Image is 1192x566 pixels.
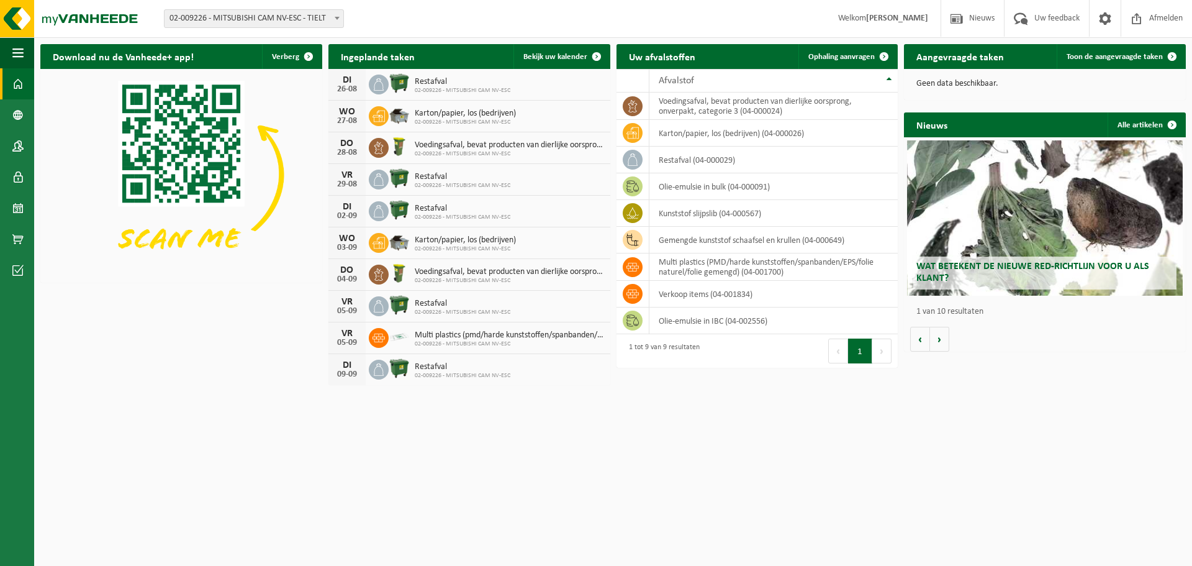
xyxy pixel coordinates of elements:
[389,294,410,316] img: WB-1100-HPE-GN-01
[335,117,359,126] div: 27-08
[335,297,359,307] div: VR
[335,234,359,244] div: WO
[415,277,604,285] span: 02-009226 - MITSUBISHI CAM NV-ESC
[415,172,510,182] span: Restafval
[335,265,359,275] div: DO
[335,244,359,252] div: 03-09
[415,214,510,221] span: 02-009226 - MITSUBISHI CAM NV-ESC
[262,44,321,69] button: Verberg
[415,299,510,309] span: Restafval
[649,227,898,253] td: gemengde kunststof schaafsel en krullen (04-000649)
[649,93,898,120] td: voedingsafval, bevat producten van dierlijke oorsprong, onverpakt, categorie 3 (04-000024)
[389,199,410,221] img: WB-1100-HPE-GN-01
[389,231,410,252] img: WB-5000-GAL-GY-01
[415,309,510,316] span: 02-009226 - MITSUBISHI CAM NV-ESC
[389,358,410,379] img: WB-1100-HPE-GN-01
[335,202,359,212] div: DI
[335,212,359,221] div: 02-09
[904,44,1016,68] h2: Aangevraagde taken
[415,331,604,340] span: Multi plastics (pmd/harde kunststoffen/spanbanden/eps/folie naturel/folie gemeng...
[649,308,898,334] td: olie-emulsie in IBC (04-002556)
[415,204,510,214] span: Restafval
[40,44,206,68] h2: Download nu de Vanheede+ app!
[335,85,359,94] div: 26-08
[649,253,898,281] td: multi plastics (PMD/harde kunststoffen/spanbanden/EPS/folie naturel/folie gemengd) (04-001700)
[649,173,898,200] td: olie-emulsie in bulk (04-000091)
[415,77,510,87] span: Restafval
[335,139,359,148] div: DO
[335,307,359,316] div: 05-09
[335,370,359,379] div: 09-09
[798,44,896,69] a: Ophaling aanvragen
[40,69,322,280] img: Download de VHEPlus App
[523,53,587,61] span: Bekijk uw kalender
[389,326,410,347] img: LP-SK-00500-LPE-16
[916,262,1149,283] span: Wat betekent de nieuwe RED-richtlijn voor u als klant?
[335,329,359,339] div: VR
[1067,53,1163,61] span: Toon de aangevraagde taken
[335,360,359,370] div: DI
[165,10,343,27] span: 02-009226 - MITSUBISHI CAM NV-ESC - TIELT
[1057,44,1185,69] a: Toon de aangevraagde taken
[415,235,516,245] span: Karton/papier, los (bedrijven)
[910,327,930,352] button: Vorige
[916,308,1180,316] p: 1 van 10 resultaten
[335,107,359,117] div: WO
[916,80,1173,88] p: Geen data beschikbaar.
[623,337,700,365] div: 1 tot 9 van 9 resultaten
[389,136,410,157] img: WB-0060-HPE-GN-50
[866,14,928,23] strong: [PERSON_NAME]
[415,140,604,150] span: Voedingsafval, bevat producten van dierlijke oorsprong, onverpakt, categorie 3
[389,104,410,126] img: WB-5000-GAL-GY-01
[389,73,410,94] img: WB-1100-HPE-GN-01
[389,263,410,284] img: WB-0060-HPE-GN-50
[335,180,359,189] div: 29-08
[513,44,609,69] a: Bekijk uw kalender
[415,150,604,158] span: 02-009226 - MITSUBISHI CAM NV-ESC
[415,340,604,348] span: 02-009226 - MITSUBISHI CAM NV-ESC
[415,109,516,119] span: Karton/papier, los (bedrijven)
[389,168,410,189] img: WB-1100-HPE-GN-01
[335,275,359,284] div: 04-09
[415,267,604,277] span: Voedingsafval, bevat producten van dierlijke oorsprong, onverpakt, categorie 3
[415,182,510,189] span: 02-009226 - MITSUBISHI CAM NV-ESC
[649,120,898,147] td: karton/papier, los (bedrijven) (04-000026)
[616,44,708,68] h2: Uw afvalstoffen
[335,339,359,347] div: 05-09
[649,200,898,227] td: kunststof slijpslib (04-000567)
[272,53,299,61] span: Verberg
[164,9,344,28] span: 02-009226 - MITSUBISHI CAM NV-ESC - TIELT
[328,44,427,68] h2: Ingeplande taken
[415,372,510,380] span: 02-009226 - MITSUBISHI CAM NV-ESC
[415,362,510,372] span: Restafval
[930,327,949,352] button: Volgende
[659,76,694,86] span: Afvalstof
[415,245,516,253] span: 02-009226 - MITSUBISHI CAM NV-ESC
[335,75,359,85] div: DI
[872,339,892,363] button: Next
[1108,112,1185,137] a: Alle artikelen
[649,147,898,173] td: restafval (04-000029)
[828,339,848,363] button: Previous
[848,339,872,363] button: 1
[808,53,875,61] span: Ophaling aanvragen
[335,170,359,180] div: VR
[415,87,510,94] span: 02-009226 - MITSUBISHI CAM NV-ESC
[649,281,898,308] td: verkoop items (04-001834)
[415,119,516,126] span: 02-009226 - MITSUBISHI CAM NV-ESC
[904,112,960,137] h2: Nieuws
[335,148,359,157] div: 28-08
[907,140,1183,296] a: Wat betekent de nieuwe RED-richtlijn voor u als klant?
